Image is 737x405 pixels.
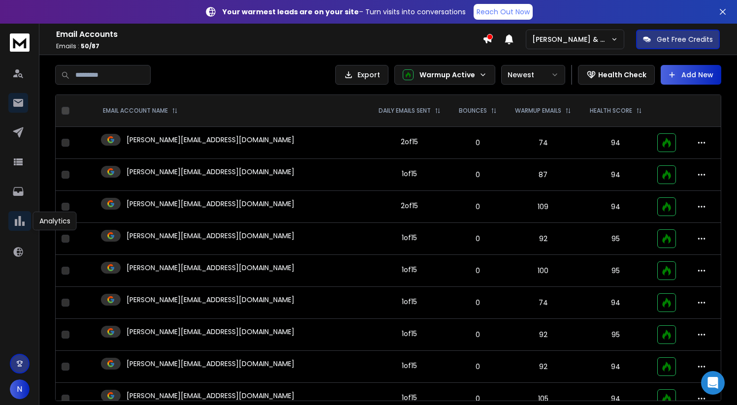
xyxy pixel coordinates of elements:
p: 0 [456,266,500,276]
p: [PERSON_NAME] & Associates [532,34,611,44]
p: [PERSON_NAME][EMAIL_ADDRESS][DOMAIN_NAME] [127,391,294,401]
div: 2 of 15 [401,137,418,147]
td: 100 [506,255,580,287]
p: 0 [456,202,500,212]
p: Health Check [598,70,646,80]
p: 0 [456,394,500,404]
p: [PERSON_NAME][EMAIL_ADDRESS][DOMAIN_NAME] [127,295,294,305]
p: DAILY EMAILS SENT [379,107,431,115]
td: 94 [580,351,651,383]
p: 0 [456,138,500,148]
td: 109 [506,191,580,223]
p: [PERSON_NAME][EMAIL_ADDRESS][DOMAIN_NAME] [127,231,294,241]
td: 94 [580,191,651,223]
p: [PERSON_NAME][EMAIL_ADDRESS][DOMAIN_NAME] [127,359,294,369]
button: Add New [661,65,721,85]
button: Export [335,65,388,85]
div: 2 of 15 [401,201,418,211]
td: 92 [506,351,580,383]
button: Health Check [578,65,655,85]
p: – Turn visits into conversations [223,7,466,17]
p: 0 [456,234,500,244]
p: Get Free Credits [657,34,713,44]
button: Newest [501,65,565,85]
div: 1 of 15 [402,361,417,371]
td: 95 [580,319,651,351]
button: N [10,379,30,399]
p: 0 [456,298,500,308]
div: 1 of 15 [402,329,417,339]
div: 1 of 15 [402,297,417,307]
p: [PERSON_NAME][EMAIL_ADDRESS][DOMAIN_NAME] [127,327,294,337]
td: 95 [580,255,651,287]
p: Reach Out Now [477,7,530,17]
div: 1 of 15 [402,393,417,403]
p: 0 [456,362,500,372]
button: Get Free Credits [636,30,720,49]
p: [PERSON_NAME][EMAIL_ADDRESS][DOMAIN_NAME] [127,199,294,209]
p: [PERSON_NAME][EMAIL_ADDRESS][DOMAIN_NAME] [127,135,294,145]
td: 92 [506,319,580,351]
td: 94 [580,287,651,319]
td: 92 [506,223,580,255]
a: Reach Out Now [474,4,533,20]
div: 1 of 15 [402,233,417,243]
div: Open Intercom Messenger [701,371,725,395]
td: 94 [580,127,651,159]
div: Analytics [33,212,77,230]
p: WARMUP EMAILS [515,107,561,115]
h1: Email Accounts [56,29,482,40]
div: 1 of 15 [402,265,417,275]
div: EMAIL ACCOUNT NAME [103,107,178,115]
p: Emails : [56,42,482,50]
td: 95 [580,223,651,255]
td: 74 [506,127,580,159]
p: 0 [456,170,500,180]
p: 0 [456,330,500,340]
img: logo [10,33,30,52]
td: 94 [580,159,651,191]
span: 50 / 87 [81,42,99,50]
p: Warmup Active [419,70,475,80]
p: BOUNCES [459,107,487,115]
strong: Your warmest leads are on your site [223,7,359,17]
p: [PERSON_NAME][EMAIL_ADDRESS][DOMAIN_NAME] [127,167,294,177]
td: 87 [506,159,580,191]
p: HEALTH SCORE [590,107,632,115]
td: 74 [506,287,580,319]
p: [PERSON_NAME][EMAIL_ADDRESS][DOMAIN_NAME] [127,263,294,273]
div: 1 of 15 [402,169,417,179]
